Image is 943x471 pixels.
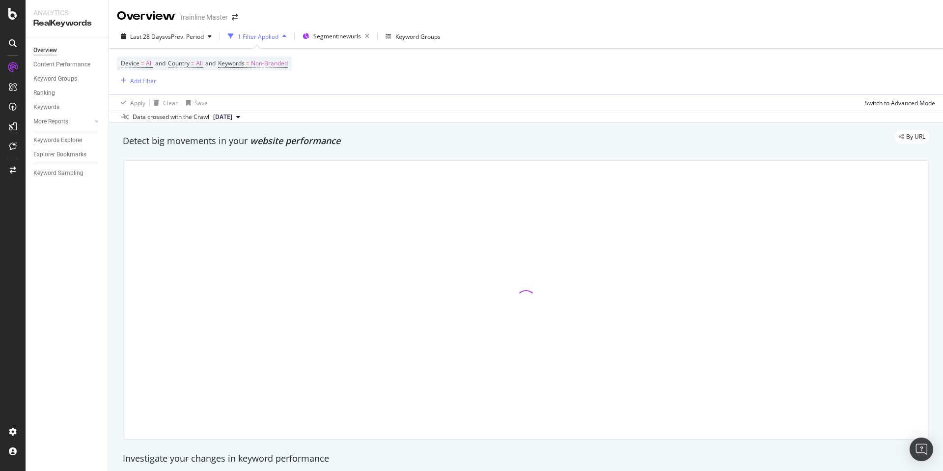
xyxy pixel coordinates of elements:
div: Keywords Explorer [33,135,83,146]
a: Keyword Sampling [33,168,102,178]
div: Overview [33,45,57,56]
span: Last 28 Days [130,32,165,41]
div: legacy label [895,130,929,144]
div: 1 Filter Applied [238,32,278,41]
div: arrow-right-arrow-left [232,14,238,21]
div: Switch to Advanced Mode [865,99,935,107]
button: Segment:newurls [299,29,373,44]
span: and [205,59,216,67]
button: [DATE] [209,111,244,123]
span: By URL [906,134,925,140]
div: More Reports [33,117,68,127]
span: Device [121,59,139,67]
button: Switch to Advanced Mode [861,95,935,111]
a: Explorer Bookmarks [33,149,102,160]
a: Keywords Explorer [33,135,102,146]
span: All [196,57,203,70]
a: Overview [33,45,102,56]
div: Trainline Master [179,12,228,22]
div: Keywords [33,102,59,113]
span: Country [168,59,190,67]
div: Analytics [33,8,101,18]
button: Keyword Groups [382,29,444,44]
div: Add Filter [130,77,156,85]
div: Overview [117,8,175,25]
span: and [155,59,166,67]
div: Keyword Groups [33,74,77,84]
button: Clear [150,95,178,111]
span: 2025 Aug. 24th [213,113,232,121]
span: = [246,59,250,67]
div: Investigate your changes in keyword performance [123,452,929,465]
div: RealKeywords [33,18,101,29]
div: Keyword Groups [395,32,441,41]
button: Apply [117,95,145,111]
div: Save [194,99,208,107]
span: Segment: newurls [313,32,361,40]
button: Last 28 DaysvsPrev. Period [117,29,216,44]
div: Ranking [33,88,55,98]
button: 1 Filter Applied [224,29,290,44]
a: More Reports [33,117,92,127]
div: Content Performance [33,59,90,70]
button: Save [182,95,208,111]
div: Apply [130,99,145,107]
span: Non-Branded [251,57,288,70]
span: = [141,59,144,67]
div: Keyword Sampling [33,168,83,178]
span: vs Prev. Period [165,32,204,41]
div: Clear [163,99,178,107]
span: = [191,59,194,67]
div: Explorer Bookmarks [33,149,86,160]
div: Data crossed with the Crawl [133,113,209,121]
span: Keywords [218,59,245,67]
div: Open Intercom Messenger [910,438,933,461]
a: Keywords [33,102,102,113]
a: Content Performance [33,59,102,70]
button: Add Filter [117,75,156,87]
span: All [146,57,153,70]
a: Ranking [33,88,102,98]
a: Keyword Groups [33,74,102,84]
